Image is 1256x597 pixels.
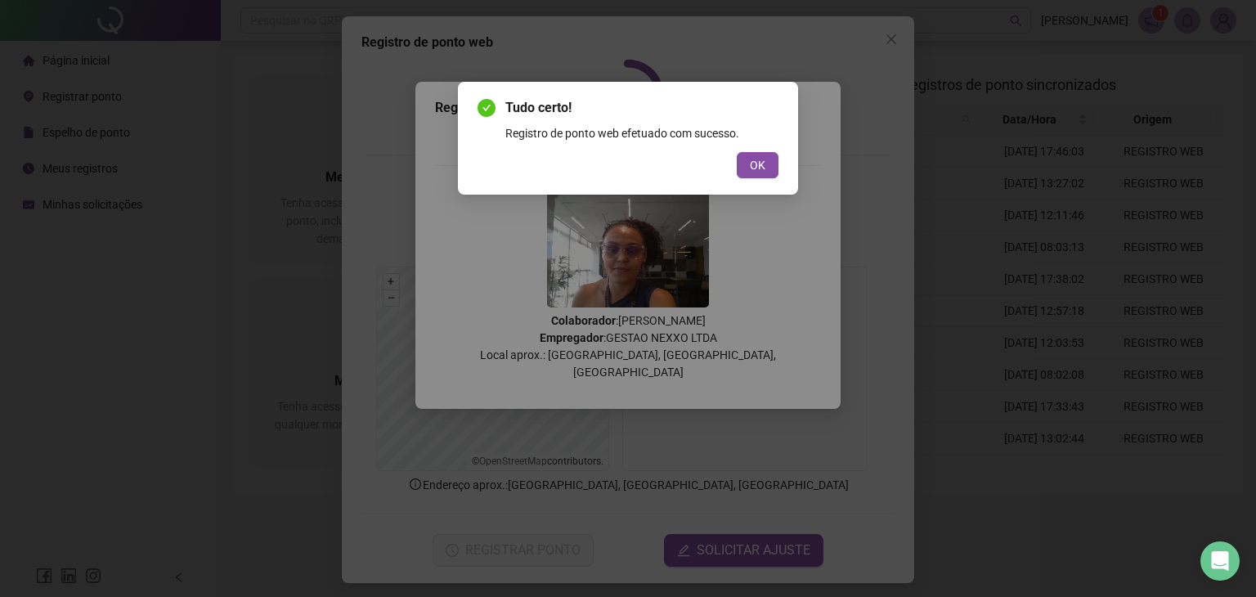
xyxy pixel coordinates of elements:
div: Open Intercom Messenger [1200,541,1240,581]
span: OK [750,156,765,174]
span: Tudo certo! [505,98,778,118]
button: OK [737,152,778,178]
span: check-circle [478,99,496,117]
div: Registro de ponto web efetuado com sucesso. [505,124,778,142]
